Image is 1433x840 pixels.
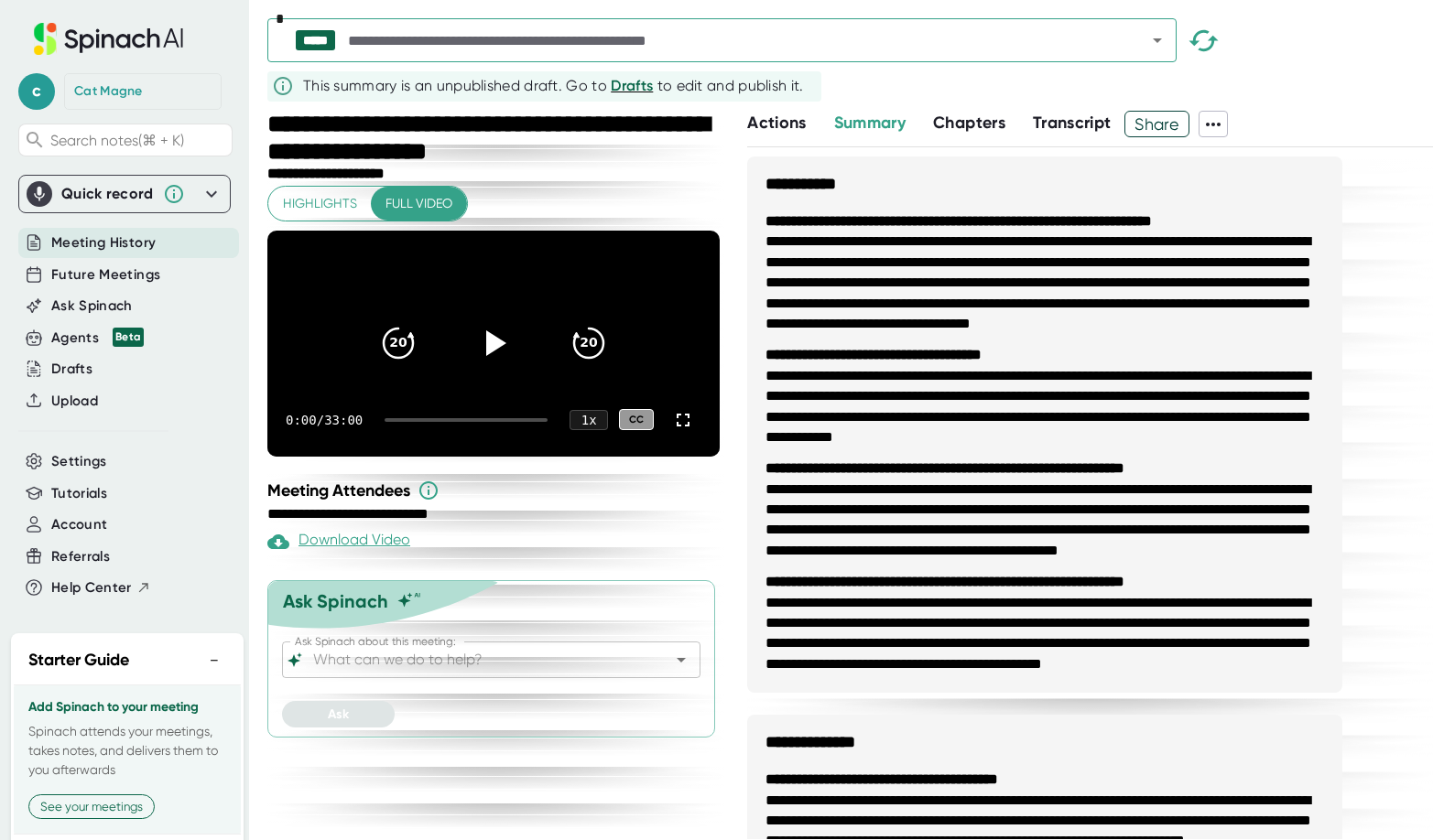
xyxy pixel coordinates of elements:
div: 0:00 / 33:00 [286,413,363,427]
div: This summary is an unpublished draft. Go to to edit and publish it. [303,75,804,97]
div: Cat Magne [74,83,143,100]
h3: Add Spinach to your meeting [28,700,226,715]
div: Agents [51,328,144,349]
button: Summary [834,111,906,135]
button: Drafts [611,75,653,97]
span: Highlights [283,192,357,215]
button: Tutorials [51,483,107,504]
button: Help Center [51,577,151,598]
button: Upload [51,391,98,412]
button: Settings [51,451,107,472]
button: Open [668,647,694,673]
span: Drafts [611,77,653,94]
div: Quick record [27,176,223,212]
button: See your meetings [28,794,155,819]
button: Open [1145,27,1170,53]
button: Drafts [51,359,92,380]
span: Ask [328,706,349,722]
span: Share [1125,108,1189,140]
input: What can we do to help? [309,647,641,673]
span: Full video [385,192,452,215]
button: Full video [371,187,467,221]
button: Transcript [1033,111,1112,135]
button: Ask Spinach [51,296,133,317]
div: Ask Spinach [283,590,388,612]
button: Share [1124,111,1189,137]
div: Quick record [61,185,154,203]
span: Actions [747,113,806,133]
iframe: Intercom live chat [1371,778,1415,822]
span: Search notes (⌘ + K) [50,132,184,149]
button: Meeting History [51,232,156,253]
button: Account [51,514,107,535]
p: Spinach attends your meetings, takes notes, and delivers them to you afterwards [28,722,226,780]
button: Referrals [51,546,110,567]
h2: Starter Guide [28,648,129,673]
span: Summary [834,113,906,133]
span: Transcript [1033,113,1112,133]
button: Agents Beta [51,328,144,349]
span: c [18,73,55,110]
button: Highlights [268,187,372,221]
div: 1 x [570,410,608,430]
span: Chapters [933,113,1005,133]
button: Chapters [933,111,1005,135]
button: − [202,647,226,673]
button: Actions [747,111,806,135]
div: Meeting Attendees [267,479,724,501]
div: CC [619,409,654,430]
div: Beta [113,328,144,347]
button: Future Meetings [51,264,160,285]
span: Help Center [51,577,132,598]
button: Ask [282,701,395,727]
div: Download Video [267,531,410,553]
